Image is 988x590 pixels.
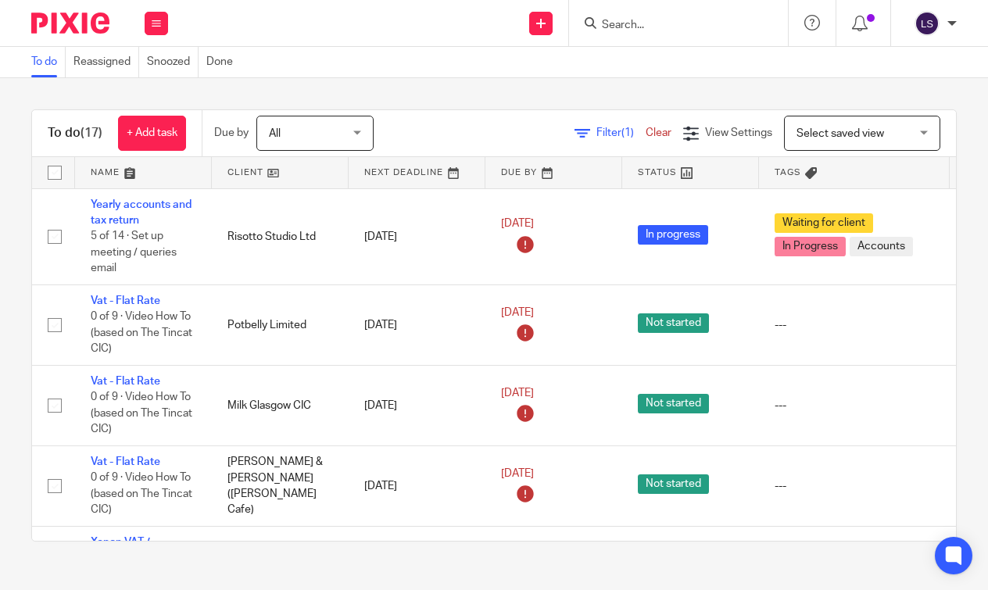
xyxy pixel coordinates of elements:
td: Potbelly Limited [212,284,349,365]
span: [DATE] [501,219,534,230]
span: 0 of 9 · Video How To (based on The Tincat CIC) [91,311,192,354]
img: svg%3E [915,11,940,36]
td: [DATE] [349,445,485,526]
div: --- [775,398,934,413]
a: + Add task [118,116,186,151]
a: Vat - Flat Rate [91,456,160,467]
span: 5 of 14 · Set up meeting / queries email [91,231,177,274]
span: 0 of 9 · Video How To (based on The Tincat CIC) [91,392,192,434]
a: To do [31,47,66,77]
a: Yearly accounts and tax return [91,199,192,226]
span: View Settings [705,127,772,138]
a: Vat - Flat Rate [91,376,160,387]
span: (1) [621,127,634,138]
a: Clear [646,127,671,138]
a: Snoozed [147,47,199,77]
p: Due by [214,125,249,141]
td: [PERSON_NAME] & [PERSON_NAME] ([PERSON_NAME] Cafe) [212,445,349,526]
span: Not started [638,394,709,413]
span: [DATE] [501,468,534,479]
div: --- [775,317,934,333]
a: Xenon VAT / Bookkeeping check [91,537,190,563]
a: Done [206,47,241,77]
span: Not started [638,474,709,494]
span: In progress [638,225,708,245]
td: [DATE] [349,365,485,445]
h1: To do [48,125,102,141]
span: Select saved view [796,128,884,139]
td: [DATE] [349,188,485,284]
td: Milk Glasgow CIC [212,365,349,445]
span: Waiting for client [775,213,873,233]
span: All [269,128,281,139]
td: [DATE] [349,284,485,365]
span: Accounts [850,237,913,256]
div: --- [775,478,934,494]
span: Filter [596,127,646,138]
a: Vat - Flat Rate [91,295,160,306]
span: Not started [638,313,709,333]
span: [DATE] [501,388,534,399]
img: Pixie [31,13,109,34]
span: (17) [81,127,102,139]
span: Tags [775,168,801,177]
span: 0 of 9 · Video How To (based on The Tincat CIC) [91,473,192,516]
span: In Progress [775,237,846,256]
span: [DATE] [501,307,534,318]
a: Reassigned [73,47,139,77]
td: Risotto Studio Ltd [212,188,349,284]
input: Search [600,19,741,33]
